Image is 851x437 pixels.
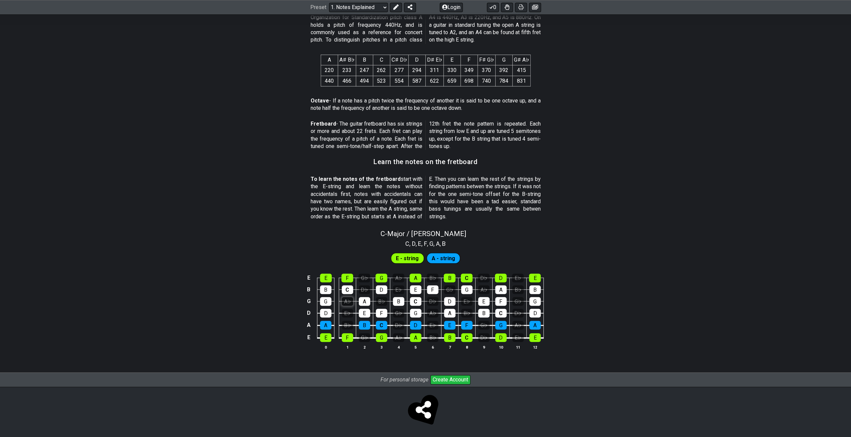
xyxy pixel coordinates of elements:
[443,55,460,65] th: E
[444,274,455,282] div: B
[512,76,530,86] td: 831
[460,76,477,86] td: 698
[405,239,409,248] span: C
[430,375,470,384] button: Create Account
[412,239,416,248] span: D
[495,285,507,294] div: A
[381,230,466,238] span: C - Major / [PERSON_NAME]
[529,321,541,330] div: A
[512,274,524,282] div: E♭
[374,158,477,165] h3: Learn the notes on the fretboard
[425,55,443,65] th: D♯ E♭
[359,309,370,317] div: E
[390,344,407,351] th: 4
[475,344,492,351] th: 9
[443,65,460,76] td: 330
[410,297,421,306] div: C
[376,297,387,306] div: B♭
[393,274,404,282] div: A♭
[410,333,421,342] div: A
[501,3,513,12] button: Toggle Dexterity for all fretkits
[320,321,331,330] div: A
[427,239,430,248] span: ,
[427,274,438,282] div: B♭
[305,331,313,344] td: E
[393,321,404,330] div: D♭
[410,321,421,330] div: D
[339,344,356,351] th: 1
[495,297,507,306] div: F
[440,3,463,12] button: Login
[356,65,373,76] td: 247
[410,309,421,317] div: G
[376,333,387,342] div: G
[373,344,390,351] th: 3
[429,239,433,248] span: G
[342,333,353,342] div: F
[393,297,404,306] div: B
[477,55,495,65] th: F♯ G♭
[410,274,421,282] div: A
[376,274,387,282] div: G
[311,6,541,44] p: - According to the International Organization for Standardization pitch class A holds a pitch of ...
[495,333,507,342] div: D
[442,239,446,248] span: B
[359,333,370,342] div: G♭
[410,285,421,294] div: E
[317,344,334,351] th: 0
[321,76,338,86] td: 440
[461,321,472,330] div: F
[444,309,455,317] div: A
[416,239,418,248] span: ,
[311,176,401,182] strong: To learn the notes of the fretboard
[393,333,404,342] div: A♭
[418,239,421,248] span: E
[478,274,490,282] div: D♭
[492,344,509,351] th: 10
[461,297,472,306] div: E♭
[311,175,541,220] p: start with the E-string and learn the notes without accidentals first, notes with accidentals can...
[477,76,495,86] td: 740
[432,253,455,263] span: First enable full edit mode to edit
[424,344,441,351] th: 6
[460,65,477,76] td: 349
[440,239,442,248] span: ,
[461,333,472,342] div: C
[458,344,475,351] th: 8
[356,344,373,351] th: 2
[444,333,455,342] div: B
[390,55,408,65] th: C♯ D♭
[487,3,499,12] button: 0
[338,55,356,65] th: A♯ B♭
[478,333,490,342] div: D♭
[421,239,424,248] span: ,
[425,76,443,86] td: 622
[427,333,438,342] div: B♭
[393,285,404,294] div: E♭
[512,285,524,294] div: B♭
[478,285,490,294] div: A♭
[495,55,512,65] th: G
[425,65,443,76] td: 311
[338,65,356,76] td: 233
[373,65,390,76] td: 262
[390,76,408,86] td: 554
[477,65,495,76] td: 370
[461,309,472,317] div: B♭
[338,76,356,86] td: 466
[402,238,449,248] section: Scale pitch classes
[305,272,313,284] td: E
[311,97,541,112] p: - If a note has a pitch twice the frequency of another it is said to be one octave up, and a note...
[359,321,370,330] div: B
[376,321,387,330] div: C
[407,344,424,351] th: 5
[356,55,373,65] th: B
[461,274,472,282] div: C
[444,297,455,306] div: D
[376,285,387,294] div: D
[409,239,412,248] span: ,
[495,76,512,86] td: 784
[311,121,336,127] strong: Fretboard
[342,285,353,294] div: C
[526,344,543,351] th: 12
